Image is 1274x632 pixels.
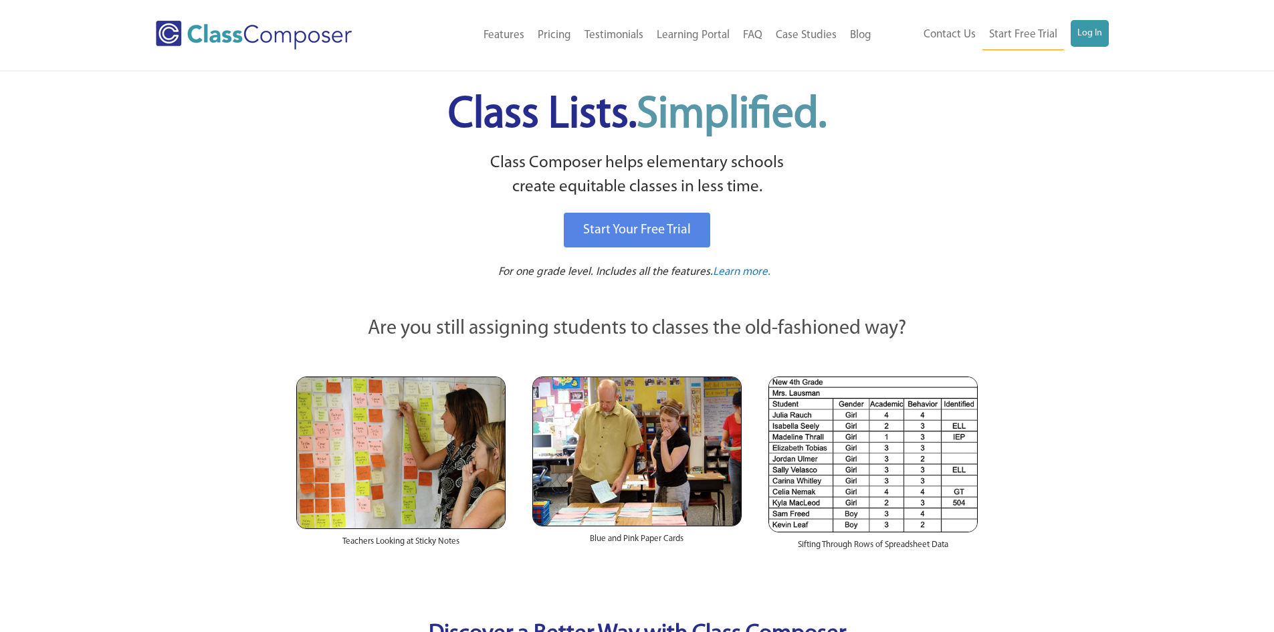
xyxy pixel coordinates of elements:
img: Class Composer [156,21,352,49]
a: Learning Portal [650,21,736,50]
a: Contact Us [917,20,982,49]
p: Class Composer helps elementary schools create equitable classes in less time. [294,151,980,200]
a: Case Studies [769,21,843,50]
nav: Header Menu [878,20,1109,50]
span: Class Lists. [448,94,827,137]
span: Simplified. [637,94,827,137]
div: Blue and Pink Paper Cards [532,526,742,558]
span: Learn more. [713,266,770,278]
p: Are you still assigning students to classes the old-fashioned way? [296,314,978,344]
a: Start Your Free Trial [564,213,710,247]
span: Start Your Free Trial [583,223,691,237]
a: Learn more. [713,264,770,281]
img: Teachers Looking at Sticky Notes [296,377,506,529]
img: Spreadsheets [768,377,978,532]
a: Testimonials [578,21,650,50]
span: For one grade level. Includes all the features. [498,266,713,278]
a: Blog [843,21,878,50]
div: Sifting Through Rows of Spreadsheet Data [768,532,978,564]
a: Log In [1071,20,1109,47]
a: Features [477,21,531,50]
div: Teachers Looking at Sticky Notes [296,529,506,561]
img: Blue and Pink Paper Cards [532,377,742,526]
a: Pricing [531,21,578,50]
a: Start Free Trial [982,20,1064,50]
nav: Header Menu [407,21,878,50]
a: FAQ [736,21,769,50]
